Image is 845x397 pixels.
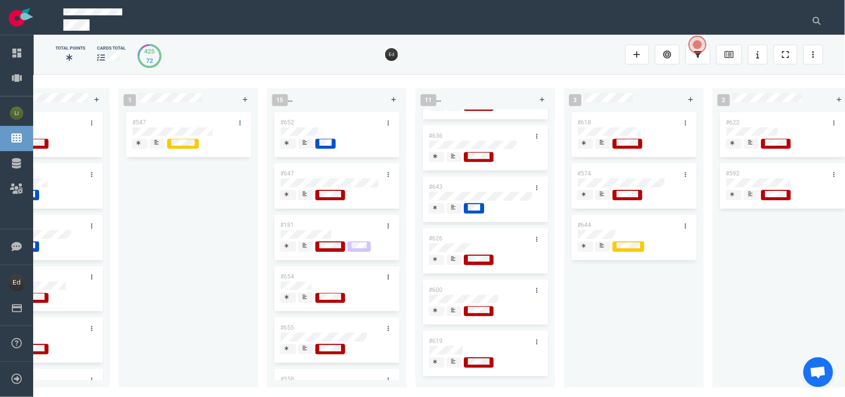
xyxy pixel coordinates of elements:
span: 11 [421,94,437,106]
div: cards total [97,45,126,52]
a: #643 [429,183,443,190]
a: #547 [132,119,146,126]
a: #181 [281,222,295,228]
button: Open the dialog [689,36,706,54]
a: #618 [578,119,592,126]
img: 26 [385,48,398,61]
a: #592 [726,170,740,177]
a: #622 [726,119,740,126]
a: #644 [578,222,592,228]
span: 15 [272,94,288,106]
a: #619 [429,338,443,344]
span: 2 [718,94,730,106]
div: Aprire la chat [803,357,833,387]
a: #647 [281,170,295,177]
span: 3 [569,94,582,106]
span: 1 [124,94,136,106]
a: #558 [281,376,295,383]
a: #600 [429,286,443,293]
div: 72 [145,56,155,65]
div: 425 [145,47,155,56]
div: Total Points [55,45,85,52]
a: #655 [281,324,295,331]
a: #636 [429,132,443,139]
a: #654 [281,273,295,280]
a: #626 [429,235,443,242]
a: #652 [281,119,295,126]
a: #574 [578,170,592,177]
